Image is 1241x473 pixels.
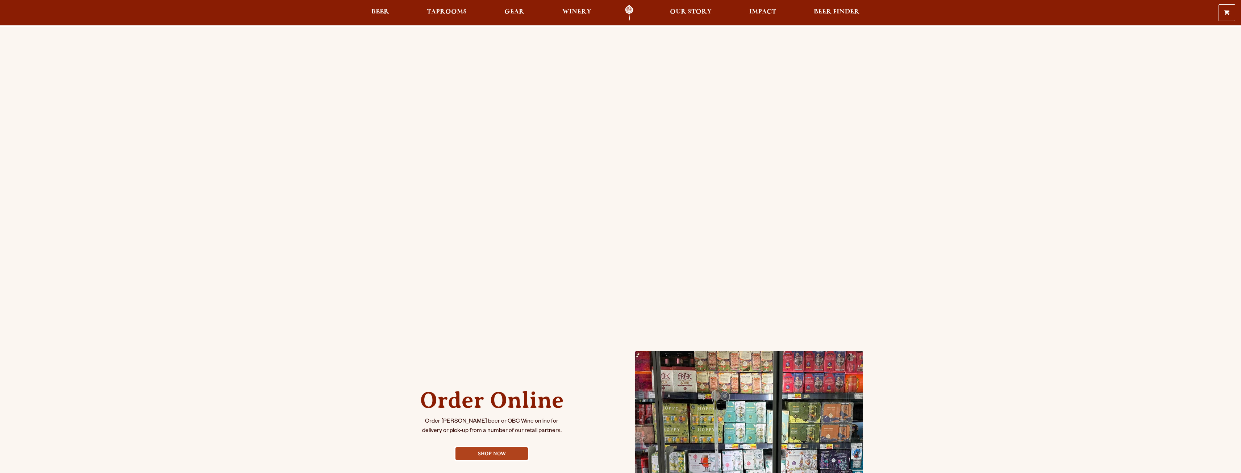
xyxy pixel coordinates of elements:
[419,387,564,413] h2: Order Online
[670,9,712,15] span: Our Story
[427,9,467,15] span: Taprooms
[500,5,529,21] a: Gear
[665,5,716,21] a: Our Story
[455,447,528,460] a: Shop Now
[558,5,596,21] a: Winery
[562,9,591,15] span: Winery
[809,5,864,21] a: Beer Finder
[419,417,564,436] p: Order [PERSON_NAME] beer or OBC Wine online for delivery or pick-up from a number of our retail p...
[814,9,859,15] span: Beer Finder
[745,5,781,21] a: Impact
[371,9,389,15] span: Beer
[749,9,776,15] span: Impact
[367,5,394,21] a: Beer
[616,5,643,21] a: Odell Home
[504,9,524,15] span: Gear
[422,5,471,21] a: Taprooms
